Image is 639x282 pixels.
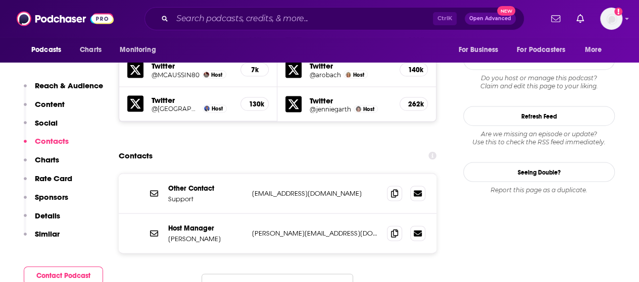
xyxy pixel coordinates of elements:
[24,155,59,174] button: Charts
[168,235,244,243] p: [PERSON_NAME]
[152,71,200,79] a: @MCAUSSIN80
[600,8,622,30] button: Show profile menu
[408,66,419,74] h5: 140k
[24,136,69,155] button: Contacts
[24,118,58,137] button: Social
[152,95,232,105] h5: Twitter
[24,229,60,248] button: Similar
[35,155,59,164] p: Charts
[35,211,60,220] p: Details
[310,71,341,79] a: @arobach
[252,229,379,238] p: [PERSON_NAME][EMAIL_ADDRESS][DOMAIN_NAME]
[35,136,69,146] p: Contacts
[24,211,60,230] button: Details
[517,43,565,57] span: For Podcasters
[451,40,511,60] button: open menu
[310,105,351,113] a: @jenniegarth
[310,61,391,71] h5: Twitter
[363,106,374,112] span: Host
[120,43,156,57] span: Monitoring
[497,6,515,16] span: New
[152,105,200,112] a: @[GEOGRAPHIC_DATA]
[24,99,65,118] button: Content
[585,43,602,57] span: More
[168,195,244,203] p: Support
[572,10,588,27] a: Show notifications dropdown
[463,74,615,90] div: Claim and edit this page to your liking.
[152,61,232,71] h5: Twitter
[252,189,379,198] p: [EMAIL_ADDRESS][DOMAIN_NAME]
[346,72,351,78] img: Amy Robach
[113,40,169,60] button: open menu
[310,96,391,105] h5: Twitter
[408,100,419,108] h5: 262k
[578,40,615,60] button: open menu
[31,43,61,57] span: Podcasts
[600,8,622,30] img: User Profile
[35,174,72,183] p: Rate Card
[463,74,615,82] span: Do you host or manage this podcast?
[465,13,516,25] button: Open AdvancedNew
[212,105,223,112] span: Host
[24,174,72,192] button: Rate Card
[24,192,68,211] button: Sponsors
[600,8,622,30] span: Logged in as WPubPR1
[463,186,615,194] div: Report this page as a duplicate.
[433,12,457,25] span: Ctrl K
[144,7,524,30] div: Search podcasts, credits, & more...
[463,130,615,146] div: Are we missing an episode or update? Use this to check the RSS feed immediately.
[24,40,74,60] button: open menu
[463,106,615,126] button: Refresh Feed
[119,146,153,165] h2: Contacts
[35,229,60,239] p: Similar
[35,192,68,202] p: Sponsors
[168,184,244,193] p: Other Contact
[547,10,564,27] a: Show notifications dropdown
[24,81,103,99] button: Reach & Audience
[463,162,615,182] a: Seeing Double?
[249,66,260,74] h5: 7k
[249,100,260,108] h5: 130k
[510,40,580,60] button: open menu
[172,11,433,27] input: Search podcasts, credits, & more...
[73,40,108,60] a: Charts
[458,43,498,57] span: For Business
[211,72,222,78] span: Host
[204,72,209,78] img: Mike Caussin
[80,43,102,57] span: Charts
[614,8,622,16] svg: Add a profile image
[35,81,103,90] p: Reach & Audience
[35,99,65,109] p: Content
[469,16,511,21] span: Open Advanced
[17,9,114,28] img: Podchaser - Follow, Share and Rate Podcasts
[356,106,361,112] img: Jennie Garth
[204,106,210,111] img: T. J. Holmes
[168,224,244,233] p: Host Manager
[353,72,364,78] span: Host
[35,118,58,128] p: Social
